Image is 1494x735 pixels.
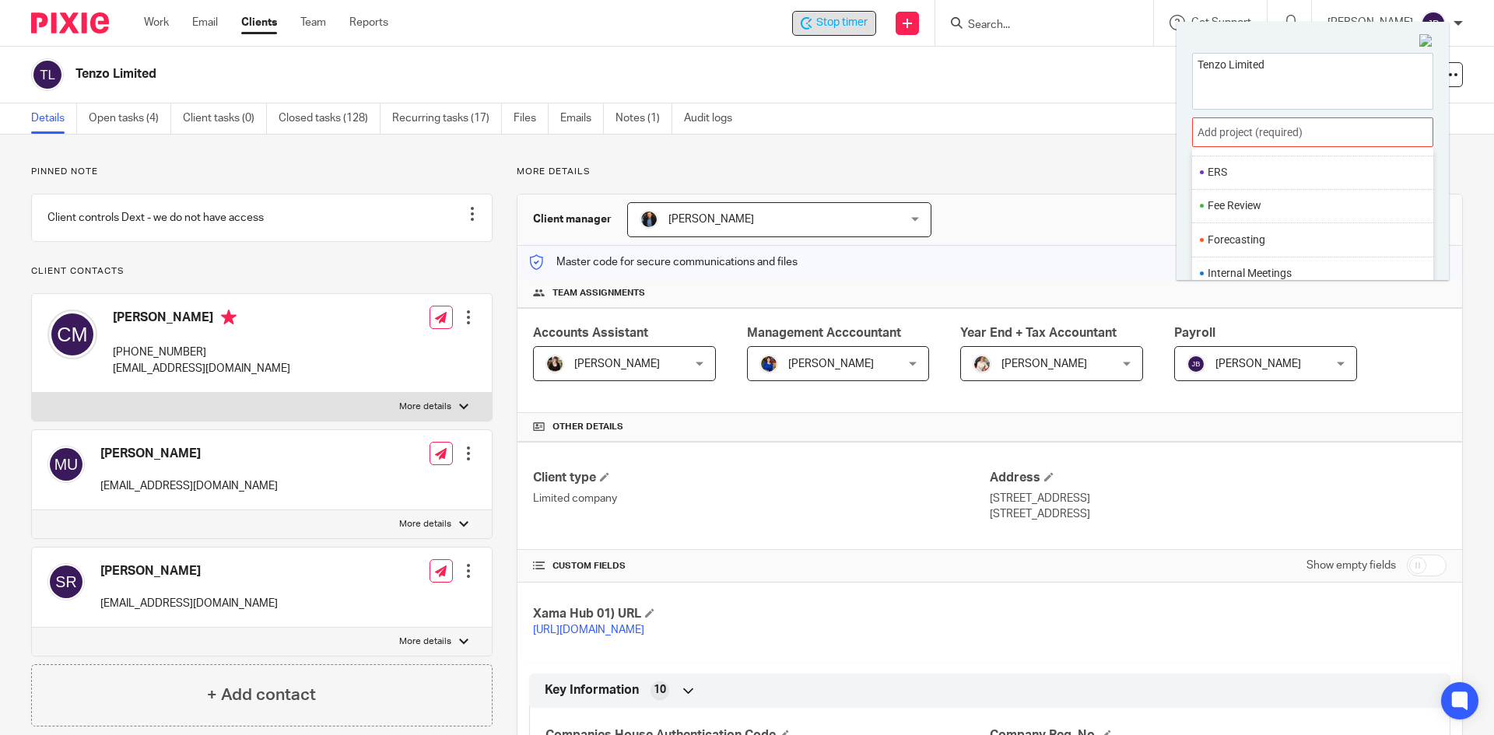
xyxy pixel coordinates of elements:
[533,606,990,622] h4: Xama Hub 01) URL
[574,359,660,369] span: [PERSON_NAME]
[1192,189,1433,222] ul: Fee Review
[100,596,278,611] p: [EMAIL_ADDRESS][DOMAIN_NAME]
[517,166,1463,178] p: More details
[654,682,666,698] span: 10
[545,355,564,373] img: Helen%20Campbell.jpeg
[514,103,549,134] a: Files
[1421,11,1446,36] img: svg%3E
[615,103,672,134] a: Notes (1)
[1306,558,1396,573] label: Show empty fields
[533,491,990,506] p: Limited company
[144,15,169,30] a: Work
[1419,34,1433,48] img: Close
[241,15,277,30] a: Clients
[533,327,648,339] span: Accounts Assistant
[552,287,645,299] span: Team assignments
[399,635,451,648] p: More details
[668,214,754,225] span: [PERSON_NAME]
[1208,232,1411,248] li: Forecasting
[552,421,623,433] span: Other details
[399,518,451,530] p: More details
[1001,359,1087,369] span: [PERSON_NAME]
[533,212,612,227] h3: Client manager
[1411,263,1429,284] li: Favorite
[31,166,493,178] p: Pinned note
[990,470,1447,486] h4: Address
[966,19,1106,33] input: Search
[1208,164,1411,180] li: ERS
[399,401,451,413] p: More details
[31,103,77,134] a: Details
[560,103,604,134] a: Emails
[788,359,874,369] span: [PERSON_NAME]
[1411,162,1429,183] li: Favorite
[89,103,171,134] a: Open tasks (4)
[533,560,990,572] h4: CUSTOM FIELDS
[279,103,381,134] a: Closed tasks (128)
[221,310,237,325] i: Primary
[31,12,109,33] img: Pixie
[1192,257,1433,290] ul: Internal Meetings
[113,345,290,360] p: [PHONE_NUMBER]
[816,15,868,31] span: Stop timer
[31,58,64,91] img: svg%3E
[1208,198,1411,214] li: Fee Review
[75,66,1016,82] h2: Tenzo Limited
[1192,156,1433,189] ul: ERS
[300,15,326,30] a: Team
[529,254,798,270] p: Master code for secure communications and files
[392,103,502,134] a: Recurring tasks (17)
[973,355,991,373] img: Kayleigh%20Henson.jpeg
[1174,327,1215,339] span: Payroll
[349,15,388,30] a: Reports
[47,310,97,359] img: svg%3E
[192,15,218,30] a: Email
[533,625,644,635] a: [URL][DOMAIN_NAME]
[1187,355,1205,373] img: svg%3E
[1208,265,1411,282] li: Internal Meetings
[759,355,778,373] img: Nicole.jpeg
[533,470,990,486] h4: Client type
[792,11,876,36] div: Tenzo Limited
[684,103,744,134] a: Audit logs
[113,361,290,376] p: [EMAIL_ADDRESS][DOMAIN_NAME]
[1191,17,1251,28] span: Get Support
[47,446,85,483] img: svg%3E
[31,265,493,278] p: Client contacts
[1215,359,1301,369] span: [PERSON_NAME]
[747,327,901,339] span: Management Acccountant
[960,327,1117,339] span: Year End + Tax Accountant
[990,506,1447,522] p: [STREET_ADDRESS]
[183,103,267,134] a: Client tasks (0)
[640,210,658,229] img: martin-hickman.jpg
[1327,15,1413,30] p: [PERSON_NAME]
[100,446,278,462] h4: [PERSON_NAME]
[113,310,290,329] h4: [PERSON_NAME]
[1411,195,1429,216] li: Favorite
[545,682,639,698] span: Key Information
[1192,222,1433,256] ul: Forecasting
[207,683,316,707] h4: + Add contact
[100,478,278,494] p: [EMAIL_ADDRESS][DOMAIN_NAME]
[990,491,1447,506] p: [STREET_ADDRESS]
[100,563,278,579] h4: [PERSON_NAME]
[1193,54,1433,104] textarea: Tenzo Limited
[47,563,85,600] img: svg%3E
[1411,229,1429,250] li: Favorite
